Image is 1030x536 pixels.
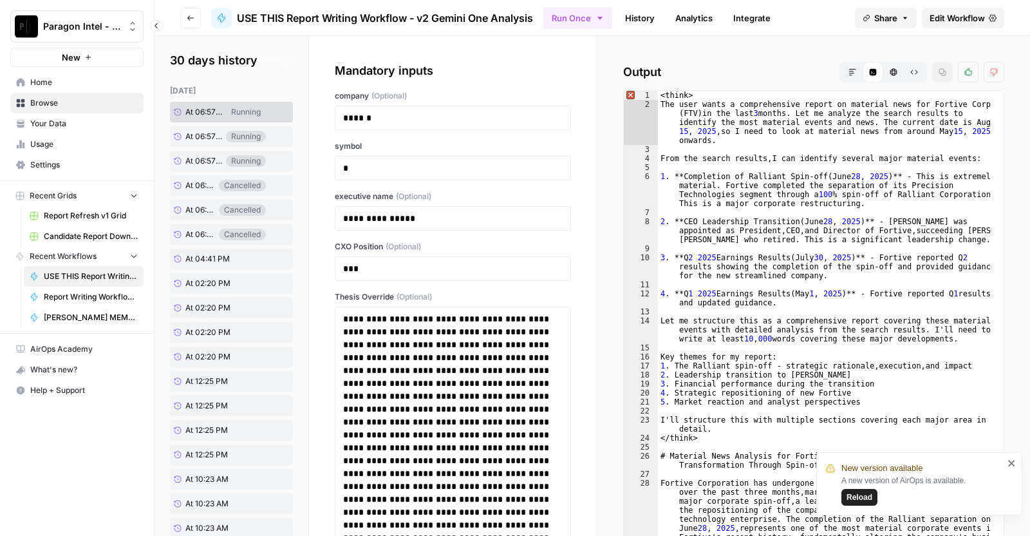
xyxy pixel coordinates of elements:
div: 7 [624,208,658,217]
span: Recent Workflows [30,251,97,262]
div: 20 [624,388,658,397]
div: 21 [624,397,658,407]
span: Reload [847,492,872,503]
a: At 06:37 PM [170,176,219,195]
span: Help + Support [30,385,138,396]
a: At 12:25 PM [170,396,266,416]
span: At 06:57 PM [185,155,222,167]
span: At 10:23 AM [185,474,229,485]
a: Report Writing Workflow - Gemini 2.5 2025 08 13 DO NOT USE [24,287,144,307]
div: Running [226,131,266,142]
label: Thesis Override [335,291,571,303]
span: Report Refresh v1 Grid [44,210,138,222]
div: 18 [624,370,658,379]
span: At 06:37 PM [185,180,215,191]
button: close [1007,458,1016,468]
span: Your Data [30,118,138,129]
div: Mandatory inputs [335,62,571,80]
a: Report Refresh v1 Grid [24,206,144,226]
span: At 06:57 PM [185,131,222,142]
span: Home [30,77,138,88]
a: Browse [10,93,144,113]
div: Running [226,155,266,167]
div: 24 [624,434,658,443]
button: Workspace: Paragon Intel - Bill / Ty / Colby R&D [10,10,144,43]
span: At 02:20 PM [185,302,230,314]
div: 6 [624,172,658,208]
span: [PERSON_NAME] MEMO WRITING WORKFLOW EDITING [DATE] DO NOT USE [44,312,138,323]
span: Recent Grids [30,190,77,202]
div: Cancelled [219,229,266,240]
h2: Output [623,62,1004,82]
div: 8 [624,217,658,244]
a: At 10:23 AM [170,493,266,514]
div: 27 [624,470,658,479]
div: 14 [624,316,658,343]
div: 22 [624,407,658,416]
a: USE THIS Report Writing Workflow - v2 Gemini One Analysis [24,266,144,287]
div: 26 [624,452,658,470]
a: [PERSON_NAME] MEMO WRITING WORKFLOW EDITING [DATE] DO NOT USE [24,307,144,328]
a: History [617,8,662,28]
a: At 12:25 PM [170,445,266,465]
span: (Optional) [397,291,432,303]
span: Report Writing Workflow - Gemini 2.5 2025 08 13 DO NOT USE [44,291,138,303]
div: Cancelled [219,204,266,216]
div: 3 [624,145,658,154]
div: Cancelled [219,180,266,191]
button: What's new? [10,359,144,380]
span: Error, read annotations row 1 [624,91,635,100]
a: At 02:20 PM [170,322,266,343]
a: At 04:41 PM [170,249,266,269]
span: Settings [30,159,138,171]
h2: 30 days history [170,52,293,70]
span: At 02:20 PM [185,278,230,289]
span: USE THIS Report Writing Workflow - v2 Gemini One Analysis [237,10,533,26]
label: CXO Position [335,241,571,253]
button: Help + Support [10,380,144,401]
button: New [10,48,144,67]
button: Recent Workflows [10,247,144,266]
div: 23 [624,416,658,434]
a: AirOps Academy [10,339,144,359]
button: Run Once [543,7,612,29]
div: 15 [624,343,658,352]
a: At 06:36 PM [170,200,219,220]
div: 16 [624,352,658,361]
span: Edit Workflow [930,12,985,24]
a: USE THIS Report Writing Workflow - v2 Gemini One Analysis [211,8,533,28]
img: Paragon Intel - Bill / Ty / Colby R&D Logo [15,15,38,38]
a: Home [10,72,144,93]
a: At 02:20 PM [170,298,266,318]
a: At 02:20 PM [170,347,266,367]
label: company [335,90,571,102]
div: 11 [624,280,658,289]
span: At 10:23 AM [185,522,229,534]
label: symbol [335,140,571,152]
span: (Optional) [386,241,421,253]
div: 9 [624,244,658,253]
span: USE THIS Report Writing Workflow - v2 Gemini One Analysis [44,271,138,282]
span: At 02:20 PM [185,327,230,338]
span: At 06:36 PM [185,204,215,216]
span: At 12:25 PM [185,400,228,412]
a: Candidate Report Download Sheet [24,226,144,247]
span: Candidate Report Download Sheet [44,231,138,242]
a: At 12:25 PM [170,371,266,392]
a: At 06:57 PM [170,151,226,171]
a: At 10:23 AM [170,469,266,490]
span: At 12:25 PM [185,425,228,436]
span: (Optional) [396,191,431,202]
div: Running [226,106,266,118]
a: Settings [10,155,144,175]
div: What's new? [11,360,143,379]
button: Recent Grids [10,186,144,206]
span: At 04:41 PM [185,253,230,265]
span: AirOps Academy [30,343,138,355]
div: 5 [624,163,658,172]
span: At 06:57 PM [185,106,222,118]
div: 4 [624,154,658,163]
a: At 02:20 PM [170,273,266,294]
div: 1 [624,91,658,100]
a: Edit Workflow [922,8,1004,28]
